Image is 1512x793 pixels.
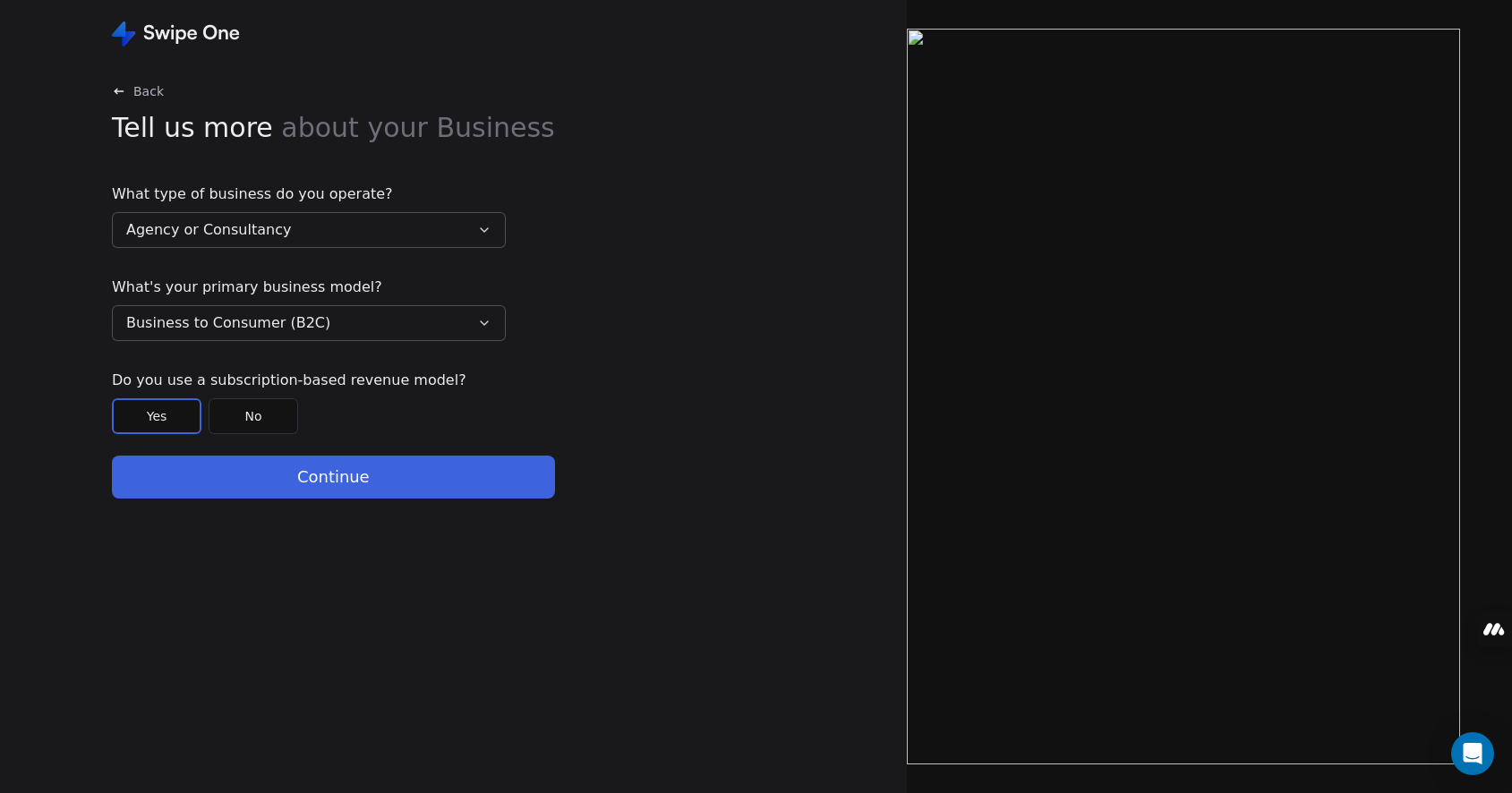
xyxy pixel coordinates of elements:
span: What type of business do you operate? [112,183,506,205]
span: Tell us more [112,107,555,148]
span: Agency or Consultancy [126,219,291,241]
span: about your Business [281,112,554,143]
button: Continue [112,456,555,499]
span: Do you use a subscription-based revenue model? [112,370,506,391]
span: Business to Consumer (B2C) [126,312,330,334]
span: What's your primary business model? [112,277,506,298]
div: Open Intercom Messenger [1451,732,1494,775]
span: Back [133,82,164,100]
